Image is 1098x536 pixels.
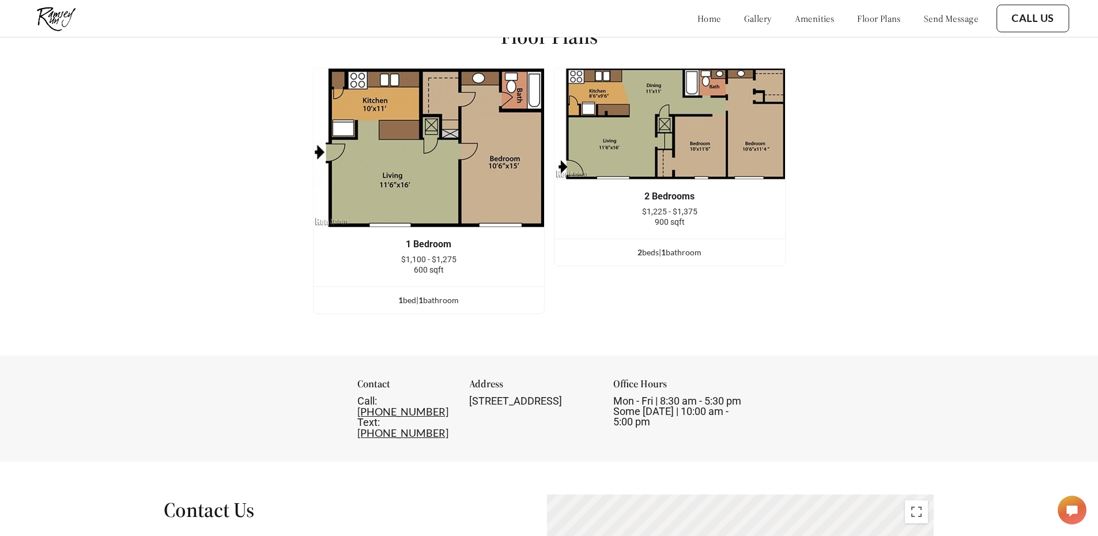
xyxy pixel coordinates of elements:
[554,246,785,259] div: bed s | bathroom
[905,500,928,523] button: Toggle fullscreen view
[401,255,456,264] span: $1,100 - $1,275
[331,239,527,250] div: 1 Bedroom
[642,207,697,216] span: $1,225 - $1,375
[613,396,741,427] div: Mon - Fri | 8:30 am - 5:30 pm
[655,217,685,227] span: 900 sqft
[795,13,835,24] a: amenities
[637,247,642,257] span: 2
[414,265,444,274] span: 600 sqft
[357,426,448,439] a: [PHONE_NUMBER]
[554,68,786,180] img: example
[357,405,448,418] a: [PHONE_NUMBER]
[164,497,493,523] h1: Contact Us
[418,295,423,305] span: 1
[857,13,901,24] a: floor plans
[924,13,978,24] a: send message
[661,247,666,257] span: 1
[613,405,729,428] span: Some [DATE] | 10:00 am - 5:00 pm
[1012,12,1054,25] a: Call Us
[572,191,768,202] div: 2 Bedrooms
[357,416,380,428] span: Text:
[398,295,403,305] span: 1
[469,396,597,406] div: [STREET_ADDRESS]
[613,379,741,396] div: Office Hours
[313,68,545,228] img: example
[469,379,597,396] div: Address
[697,13,721,24] a: home
[357,395,377,407] span: Call:
[314,294,544,307] div: bed | bathroom
[744,13,772,24] a: gallery
[357,379,454,396] div: Contact
[501,24,598,50] h1: Floor Plans
[997,5,1069,32] button: Call Us
[29,3,84,34] img: ramsey_run_logo.jpg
